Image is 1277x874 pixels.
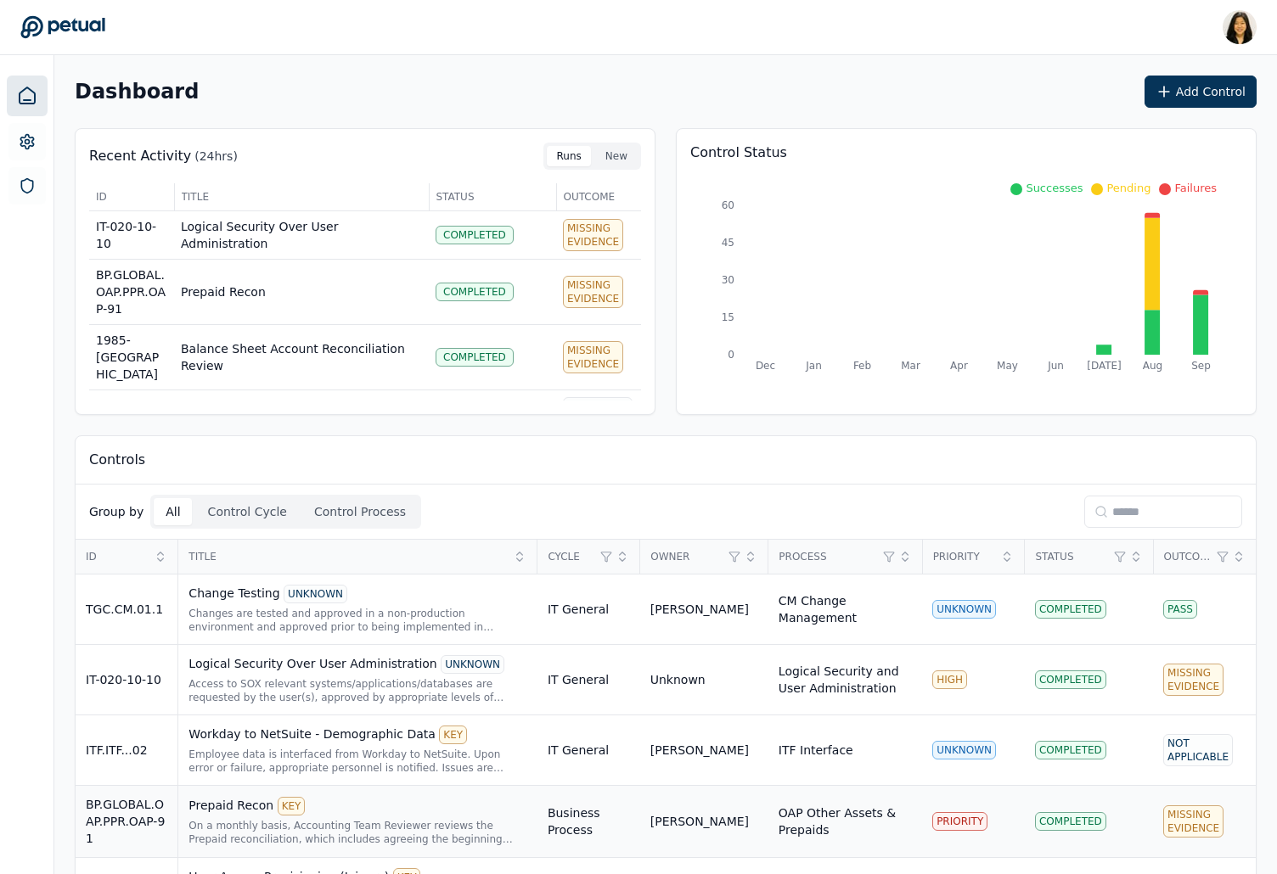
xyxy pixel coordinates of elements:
button: All [154,498,192,525]
tspan: 0 [728,349,734,361]
div: UNKNOWN [441,655,504,674]
div: Completed [436,283,514,301]
div: UNKNOWN [932,741,996,759]
span: ID [96,190,167,204]
p: (24hrs) [194,148,238,165]
td: Business Process [537,786,640,858]
span: Owner [650,550,723,563]
div: Logical Security Over User Administration [188,655,527,674]
tspan: Jan [805,360,822,372]
div: Unknown [650,671,706,688]
span: Outcome [1164,550,1212,563]
p: Recent Activity [89,146,191,166]
div: Missing Evidence [563,276,623,308]
div: Missing Evidence [563,341,623,373]
a: Go to Dashboard [20,15,105,39]
td: Manual Journal Entries [174,390,429,437]
td: Logical Security Over User Administration [174,211,429,260]
div: IT-020-10-10 [86,671,167,688]
div: Not Applicable [563,397,633,429]
button: Control Process [302,498,418,525]
p: Group by [89,503,143,520]
div: Missing Evidence [563,219,623,251]
div: [PERSON_NAME] [650,813,749,830]
div: UNKNOWN [932,600,996,619]
div: Not Applicable [1163,734,1233,766]
div: KEY [278,797,306,815]
button: Control Cycle [196,498,299,525]
span: BP.GLOBAL.OAP.PPR.OAP-91 [96,268,166,316]
div: Logical Security and User Administration [779,663,912,697]
div: ITF Interface [779,742,853,759]
div: Completed [1035,670,1106,689]
tspan: Mar [901,360,920,372]
div: KEY [439,726,467,744]
p: Controls [89,450,145,470]
div: CM Change Management [779,592,912,626]
button: Runs [547,146,592,166]
tspan: May [997,360,1018,372]
div: Completed [436,226,514,244]
div: OAP Other Assets & Prepaids [779,804,912,838]
img: Renee Park [1223,10,1257,44]
div: Completed [1035,741,1106,759]
td: IT General [537,715,640,786]
tspan: 30 [722,274,734,286]
td: Balance Sheet Account Reconciliation Review [174,325,429,390]
td: Prepaid Recon [174,260,429,325]
a: SOC 1 Reports [8,167,46,204]
tspan: Apr [950,360,968,372]
tspan: 60 [722,199,734,211]
div: [PERSON_NAME] [650,742,749,759]
div: [PERSON_NAME] [650,601,749,618]
button: New [595,146,638,166]
a: Dashboard [7,76,48,116]
div: Change Testing [188,585,527,603]
div: Prepaid Recon [188,797,527,815]
span: Failures [1174,182,1217,194]
div: Workday to NetSuite - Demographic Data [188,726,527,744]
span: Pending [1106,182,1150,194]
div: Completed [436,348,514,367]
tspan: 45 [722,237,734,249]
span: IT-020-10-10 [96,220,156,250]
div: UNKNOWN [284,585,347,603]
span: Process [779,550,877,563]
div: Missing Evidence [1163,805,1224,838]
a: Settings [8,123,46,160]
div: ITF.ITF...02 [86,742,167,759]
tspan: Feb [853,360,871,372]
span: Status [1035,550,1108,563]
h2: Dashboard [75,80,199,104]
span: Priority [933,550,996,563]
tspan: Aug [1143,360,1162,372]
p: Control Status [690,143,1242,163]
span: ID [86,550,149,563]
div: Missing Evidence [1163,664,1224,696]
span: Successes [1026,182,1083,194]
div: Completed [1035,600,1106,619]
div: Changes are tested and approved in a non-production environment and approved prior to being imple... [188,607,527,634]
tspan: Jun [1047,360,1064,372]
span: Cycle [548,550,595,563]
span: Title [182,190,422,204]
span: Title [188,550,508,563]
div: Employee data is interfaced from Workday to NetSuite. Upon error or failure, appropriate personne... [188,748,527,775]
span: Status [436,190,549,204]
div: PRIORITY [932,812,987,831]
div: HIGH [932,670,967,689]
span: Outcome [564,190,635,204]
div: On a monthly basis, Accounting Team Reviewer reviews the Prepaid reconciliation, which includes a... [188,819,527,846]
span: 1985-[GEOGRAPHIC_DATA] [96,333,159,381]
div: BP.GLOBAL.OAP.PPR.OAP-91 [86,796,167,847]
tspan: [DATE] [1087,360,1122,372]
div: Pass [1163,600,1197,619]
tspan: Sep [1191,360,1211,372]
td: IT General [537,645,640,715]
tspan: 15 [722,311,734,323]
td: IT General [537,574,640,645]
div: TGC.CM.01.1 [86,601,167,618]
button: Add Control [1145,76,1257,108]
div: Completed [1035,812,1106,831]
tspan: Dec [756,360,775,372]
